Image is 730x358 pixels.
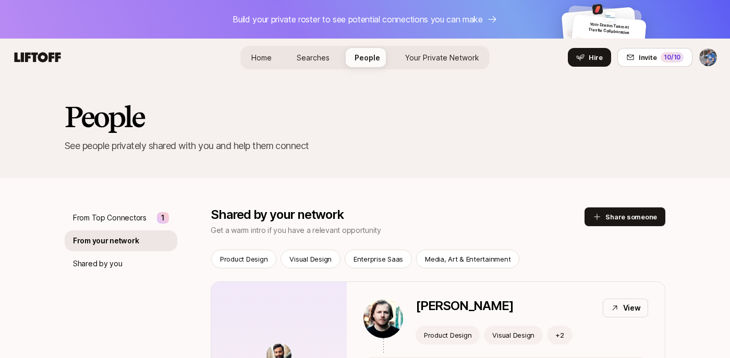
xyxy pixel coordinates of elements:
[289,254,332,264] p: Visual Design
[355,53,380,62] span: People
[424,330,471,340] p: Product Design
[161,212,165,224] p: 1
[568,48,611,67] button: Hire
[73,257,122,270] p: Shared by you
[416,299,513,313] p: [PERSON_NAME]
[251,53,272,62] span: Home
[585,207,665,226] button: Share someone
[397,48,488,67] a: Your Private Network
[73,212,147,224] p: From Top Connectors
[73,234,139,247] p: From your network
[588,21,629,35] span: Your Dream Team at Trestle Collaborative
[547,326,573,344] button: +2
[425,254,510,264] p: Media, Art & Entertainment
[211,207,585,222] p: Shared by your network
[605,11,616,22] img: 7840ec73_c53f_4a9e_8453_cbbf1b45f26b.jpg
[65,101,144,132] h2: People
[623,302,641,314] p: View
[288,48,338,67] a: Searches
[592,4,603,15] img: 83cb9c85_9bbc_4df3_a173_21184cc89927.jpg
[297,53,330,62] span: Searches
[566,29,575,38] img: default-avatar.svg
[699,48,717,66] img: Seth Walker
[574,35,583,45] img: default-avatar.svg
[589,52,603,63] span: Hire
[354,254,403,264] p: Enterprise Saas
[661,52,684,63] div: 10 /10
[211,224,585,237] p: Get a warm intro if you have a relevant opportunity
[220,254,267,264] p: Product Design
[243,48,280,67] a: Home
[65,139,665,153] p: See people privately shared with you and help them connect
[405,53,479,62] span: Your Private Network
[639,52,656,63] span: Invite
[492,330,534,340] p: Visual Design
[363,299,403,338] img: 7c862e2b_1ab2_4e72_b75f_4b7e4fbd3ec0.jpg
[346,48,388,67] a: People
[617,48,692,67] button: Invite10/10
[233,13,483,26] p: Build your private roster to see potential connections you can make
[699,48,717,67] button: Seth Walker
